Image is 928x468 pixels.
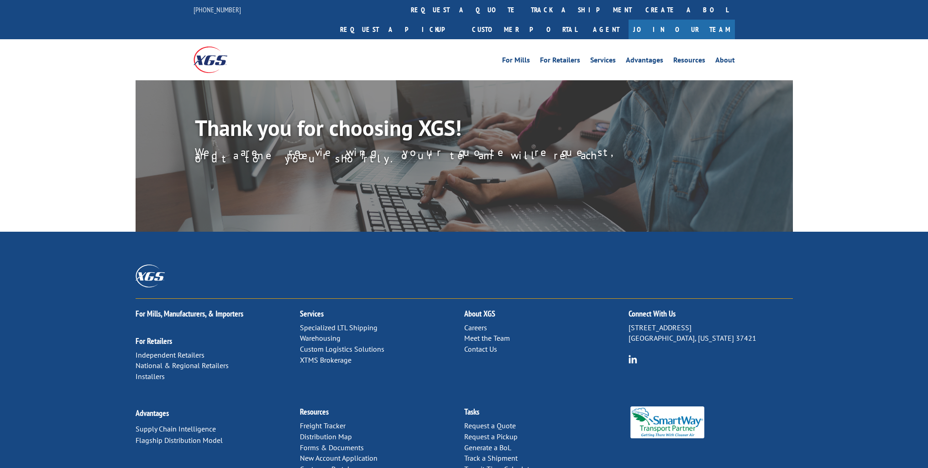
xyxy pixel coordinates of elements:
a: Track a Shipment [464,453,518,463]
a: New Account Application [300,453,377,463]
a: Advantages [136,408,169,418]
a: For Mills, Manufacturers, & Importers [136,308,243,319]
p: We are reviewing your quote request, and a member of our team will reach out to you shortly. [195,151,646,161]
h2: Tasks [464,408,629,421]
a: Join Our Team [629,20,735,39]
img: Smartway_Logo [629,406,707,438]
a: Installers [136,372,165,381]
a: Custom Logistics Solutions [300,344,384,354]
a: Agent [584,20,629,39]
a: Generate a BoL [464,443,511,452]
a: Services [590,57,616,67]
a: For Retailers [136,336,172,346]
h1: Thank you for choosing XGS! [195,117,606,143]
a: Request a Pickup [464,432,518,441]
a: Independent Retailers [136,350,204,359]
a: About XGS [464,308,495,319]
a: Forms & Documents [300,443,364,452]
a: Distribution Map [300,432,352,441]
a: Supply Chain Intelligence [136,424,216,433]
a: Freight Tracker [300,421,346,430]
a: Resources [300,406,329,417]
a: XTMS Brokerage [300,355,351,364]
img: group-6 [629,355,637,364]
a: About [715,57,735,67]
a: Meet the Team [464,333,510,343]
a: Request a pickup [333,20,465,39]
a: National & Regional Retailers [136,361,229,370]
a: Careers [464,323,487,332]
a: For Retailers [540,57,580,67]
a: [PHONE_NUMBER] [194,5,241,14]
a: Specialized LTL Shipping [300,323,377,332]
p: [STREET_ADDRESS] [GEOGRAPHIC_DATA], [US_STATE] 37421 [629,322,793,344]
a: Flagship Distribution Model [136,436,223,445]
a: Resources [673,57,705,67]
a: Customer Portal [465,20,584,39]
a: For Mills [502,57,530,67]
a: Warehousing [300,333,341,343]
img: XGS_Logos_ALL_2024_All_White [136,265,165,287]
a: Contact Us [464,344,497,354]
a: Services [300,308,324,319]
h2: Connect With Us [629,310,793,322]
a: Request a Quote [464,421,516,430]
a: Advantages [626,57,663,67]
